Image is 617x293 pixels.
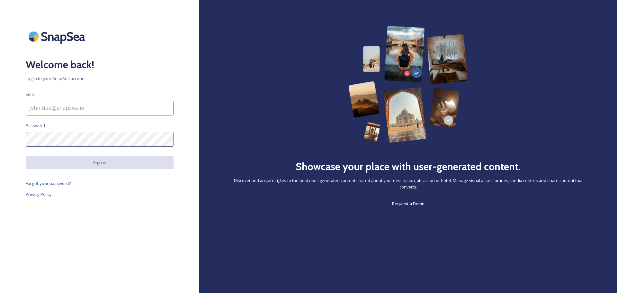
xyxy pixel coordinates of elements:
[26,179,174,187] a: Forgot your password?
[26,101,174,115] input: john.doe@snapsea.io
[26,76,174,82] span: Log in to your SnapSea account
[392,201,425,206] span: Request a Demo
[26,123,45,129] span: Password
[26,190,174,198] a: Privacy Policy
[348,26,468,143] img: 63b42ca75bacad526042e722_Group%20154-p-800.png
[26,180,71,186] span: Forgot your password?
[296,159,521,174] h2: Showcase your place with user-generated content.
[26,91,36,97] span: Email
[26,156,174,169] button: Sign in
[26,191,52,197] span: Privacy Policy
[225,178,591,190] span: Discover and acquire rights to the best user-generated content shared about your destination, att...
[26,57,174,72] h2: Welcome back!
[392,200,425,207] a: Request a Demo
[26,26,90,47] img: SnapSea Logo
